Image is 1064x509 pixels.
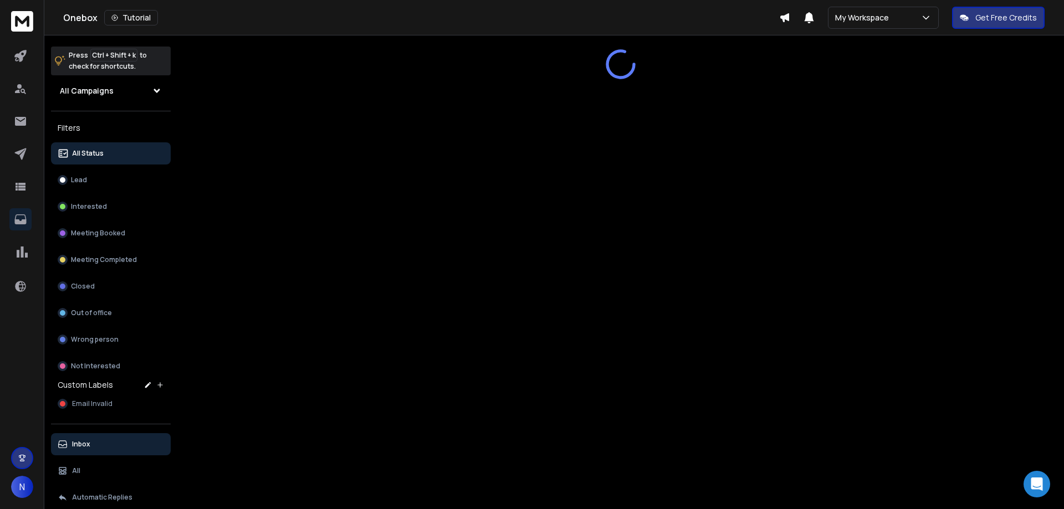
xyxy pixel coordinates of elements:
[51,80,171,102] button: All Campaigns
[51,486,171,508] button: Automatic Replies
[71,255,137,264] p: Meeting Completed
[51,120,171,136] h3: Filters
[71,176,87,184] p: Lead
[51,222,171,244] button: Meeting Booked
[60,85,114,96] h1: All Campaigns
[51,355,171,377] button: Not Interested
[51,275,171,297] button: Closed
[63,10,779,25] div: Onebox
[11,476,33,498] button: N
[69,50,147,72] p: Press to check for shortcuts.
[104,10,158,25] button: Tutorial
[71,202,107,211] p: Interested
[952,7,1045,29] button: Get Free Credits
[90,49,137,61] span: Ctrl + Shift + k
[51,169,171,191] button: Lead
[51,393,171,415] button: Email Invalid
[72,399,112,408] span: Email Invalid
[58,379,113,390] h3: Custom Labels
[71,309,112,317] p: Out of office
[51,142,171,164] button: All Status
[51,302,171,324] button: Out of office
[975,12,1037,23] p: Get Free Credits
[51,249,171,271] button: Meeting Completed
[835,12,893,23] p: My Workspace
[71,229,125,238] p: Meeting Booked
[51,433,171,455] button: Inbox
[51,196,171,218] button: Interested
[72,493,132,502] p: Automatic Replies
[72,149,104,158] p: All Status
[71,335,119,344] p: Wrong person
[71,282,95,291] p: Closed
[72,440,90,449] p: Inbox
[71,362,120,371] p: Not Interested
[1024,471,1050,497] div: Open Intercom Messenger
[51,328,171,351] button: Wrong person
[51,460,171,482] button: All
[72,466,80,475] p: All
